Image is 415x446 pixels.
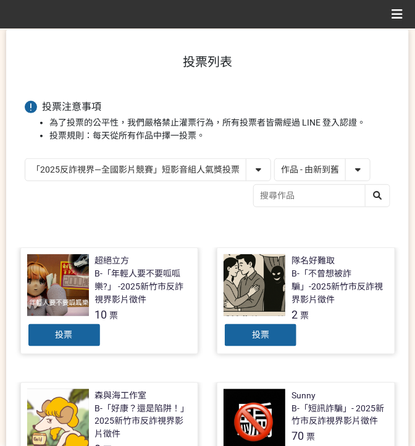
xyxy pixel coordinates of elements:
span: 10 [95,308,107,321]
div: B-「不曾想被詐騙」-2025新竹市反詐視界影片徵件 [291,267,388,306]
span: 投票 [56,330,73,340]
span: 投票 [252,330,269,340]
li: 為了投票的公平性，我們嚴格禁止灌票行為，所有投票者皆需經過 LINE 登入認證。 [49,116,390,129]
h1: 投票列表 [25,54,390,69]
span: 票 [306,432,315,442]
div: B-「短訊詐騙」- 2025新竹市反詐視界影片徵件 [291,402,388,428]
span: 票 [110,311,119,320]
div: B-「好康？還是陷阱！」2025新竹市反詐視界影片徵件 [95,402,192,441]
div: B-「年輕人要不要呱呱樂?」 -2025新竹市反詐視界影片徵件 [95,267,192,306]
span: 70 [291,430,304,443]
div: 森與海工作室 [95,389,147,402]
a: 超絕立方B-「年輕人要不要呱呱樂?」 -2025新竹市反詐視界影片徵件10票投票 [20,247,199,354]
div: 隊名好難取 [291,254,335,267]
a: 隊名好難取B-「不曾想被詐騙」-2025新竹市反詐視界影片徵件2票投票 [217,247,395,354]
div: Sunny [291,389,316,402]
input: 搜尋作品 [254,185,390,207]
span: 投票注意事項 [42,101,101,113]
li: 投票規則：每天從所有作品中擇一投票。 [49,129,390,142]
span: 票 [300,311,309,320]
span: 2 [291,308,298,321]
div: 超絕立方 [95,254,130,267]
